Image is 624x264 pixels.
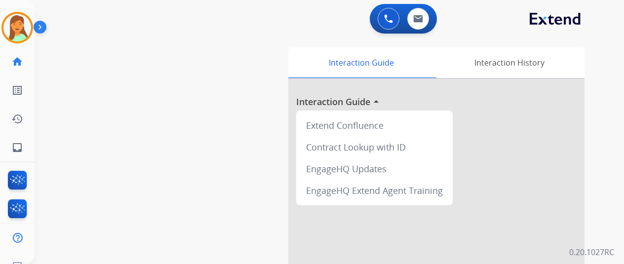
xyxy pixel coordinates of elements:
div: Interaction History [434,47,585,78]
div: Contract Lookup with ID [300,136,449,158]
div: Interaction Guide [288,47,434,78]
div: EngageHQ Updates [300,158,449,180]
img: avatar [3,14,31,41]
mat-icon: home [11,56,23,68]
p: 0.20.1027RC [569,246,614,258]
mat-icon: inbox [11,142,23,153]
div: EngageHQ Extend Agent Training [300,180,449,201]
div: Extend Confluence [300,114,449,136]
mat-icon: list_alt [11,84,23,96]
mat-icon: history [11,113,23,125]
